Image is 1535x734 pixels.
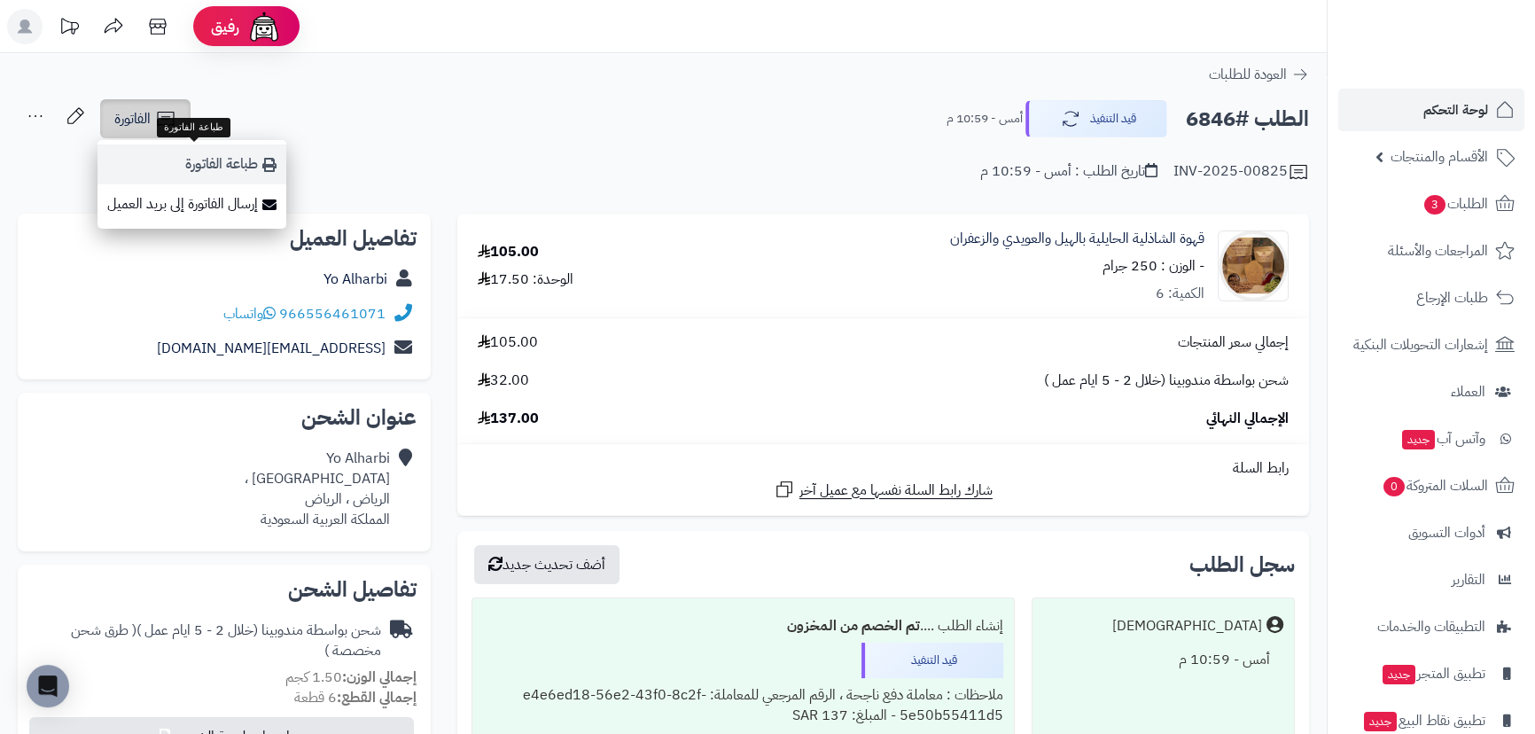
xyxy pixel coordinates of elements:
[799,480,993,501] span: شارك رابط السلة نفسها مع عميل آخر
[464,458,1302,479] div: رابط السلة
[1383,665,1415,684] span: جديد
[1156,284,1204,304] div: الكمية: 6
[1408,520,1485,545] span: أدوات التسويق
[1424,195,1445,215] span: 3
[1382,473,1488,498] span: السلات المتروكة
[323,269,387,290] a: Yo Alharbi
[474,545,619,584] button: أضف تحديث جديد
[1338,465,1524,507] a: السلات المتروكة0
[1338,277,1524,319] a: طلبات الإرجاع
[27,665,69,707] div: Open Intercom Messenger
[1422,191,1488,216] span: الطلبات
[483,609,1003,644] div: إنشاء الطلب ....
[97,144,286,184] a: طباعة الفاتورة
[1451,379,1485,404] span: العملاء
[32,621,381,661] div: شحن بواسطة مندوبينا (خلال 2 - 5 ايام عمل )
[1338,371,1524,413] a: العملاء
[246,9,282,44] img: ai-face.png
[32,228,417,249] h2: تفاصيل العميل
[980,161,1157,182] div: تاريخ الطلب : أمس - 10:59 م
[1381,661,1485,686] span: تطبيق المتجر
[32,579,417,600] h2: تفاصيل الشحن
[1400,426,1485,451] span: وآتس آب
[1209,64,1287,85] span: العودة للطلبات
[1452,567,1485,592] span: التقارير
[114,108,151,129] span: الفاتورة
[1362,708,1485,733] span: تطبيق نقاط البيع
[211,16,239,37] span: رفيق
[1388,238,1488,263] span: المراجعات والأسئلة
[478,409,539,429] span: 137.00
[32,407,417,428] h2: عنوان الشحن
[71,620,381,661] span: ( طرق شحن مخصصة )
[1338,511,1524,554] a: أدوات التسويق
[1112,616,1262,636] div: [DEMOGRAPHIC_DATA]
[478,269,573,290] div: الوحدة: 17.50
[1338,605,1524,648] a: التطبيقات والخدمات
[1377,614,1485,639] span: التطبيقات والخدمات
[100,99,191,138] a: الفاتورة
[279,303,386,324] a: 966556461071
[1383,477,1405,496] span: 0
[1209,64,1309,85] a: العودة للطلبات
[1338,324,1524,366] a: إشعارات التحويلات البنكية
[478,371,529,391] span: 32.00
[1189,554,1295,575] h3: سجل الطلب
[1338,652,1524,695] a: تطبيق المتجرجديد
[1338,418,1524,460] a: وآتس آبجديد
[1402,430,1435,449] span: جديد
[342,667,417,688] strong: إجمالي الوزن:
[1391,144,1488,169] span: الأقسام والمنتجات
[861,643,1003,678] div: قيد التنفيذ
[950,229,1204,249] a: قهوة الشاذلية الحايلية بالهيل والعويدي والزعفران
[1219,230,1288,301] img: 1704009880-WhatsApp%20Image%202023-12-31%20at%209.42.12%20AM%20(1)-90x90.jpeg
[1206,409,1289,429] span: الإجمالي النهائي
[223,303,276,324] a: واتساب
[1338,89,1524,131] a: لوحة التحكم
[1186,101,1309,137] h2: الطلب #6846
[337,687,417,708] strong: إجمالي القطع:
[1043,643,1283,677] div: أمس - 10:59 م
[774,479,993,501] a: شارك رابط السلة نفسها مع عميل آخر
[1338,183,1524,225] a: الطلبات3
[97,184,286,224] a: إرسال الفاتورة إلى بريد العميل
[1178,332,1289,353] span: إجمالي سعر المنتجات
[285,667,417,688] small: 1.50 كجم
[478,332,538,353] span: 105.00
[1338,558,1524,601] a: التقارير
[1364,712,1397,731] span: جديد
[1173,161,1309,183] div: INV-2025-00825
[483,678,1003,733] div: ملاحظات : معاملة دفع ناجحة ، الرقم المرجعي للمعاملة: e4e6ed18-56e2-43f0-8c2f-5e50b55411d5 - المبل...
[1025,100,1167,137] button: قيد التنفيذ
[1338,230,1524,272] a: المراجعات والأسئلة
[1423,98,1488,122] span: لوحة التحكم
[1103,255,1204,277] small: - الوزن : 250 جرام
[478,242,539,262] div: 105.00
[1416,285,1488,310] span: طلبات الإرجاع
[947,110,1023,128] small: أمس - 10:59 م
[245,449,390,529] div: Yo Alharbi [GEOGRAPHIC_DATA] ، الرياض ، الرياض المملكة العربية السعودية
[294,687,417,708] small: 6 قطعة
[47,9,91,49] a: تحديثات المنصة
[157,338,386,359] a: [EMAIL_ADDRESS][DOMAIN_NAME]
[1353,332,1488,357] span: إشعارات التحويلات البنكية
[157,118,230,137] div: طباعة الفاتورة
[1044,371,1289,391] span: شحن بواسطة مندوبينا (خلال 2 - 5 ايام عمل )
[787,615,920,636] b: تم الخصم من المخزون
